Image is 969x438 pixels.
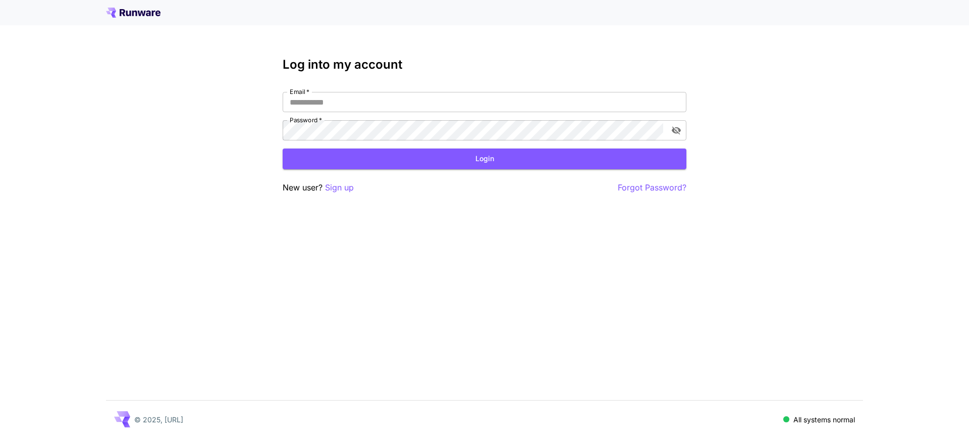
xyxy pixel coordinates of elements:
p: © 2025, [URL] [134,414,183,425]
p: All systems normal [793,414,855,425]
button: Forgot Password? [618,181,686,194]
label: Password [290,116,322,124]
button: Sign up [325,181,354,194]
button: Login [283,149,686,169]
label: Email [290,87,309,96]
button: toggle password visibility [667,121,685,139]
p: New user? [283,181,354,194]
h3: Log into my account [283,58,686,72]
